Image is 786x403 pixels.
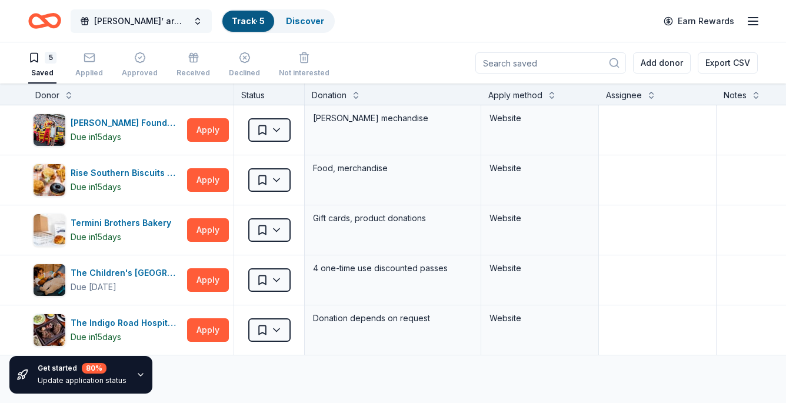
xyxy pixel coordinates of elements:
[33,214,182,247] button: Image for Termini Brothers BakeryTermini Brothers BakeryDue in15days
[33,164,182,196] button: Image for Rise Southern Biscuits & Righteous ChickenRise Southern Biscuits & Righteous ChickenDue...
[71,130,121,144] div: Due in 15 days
[488,88,542,102] div: Apply method
[724,88,747,102] div: Notes
[657,11,741,32] a: Earn Rewards
[489,161,590,175] div: Website
[221,9,335,33] button: Track· 5Discover
[489,111,590,125] div: Website
[75,47,103,84] button: Applied
[34,314,65,346] img: Image for The Indigo Road Hospitality Group
[71,9,212,33] button: [PERSON_NAME]’ army first fundraiser
[489,311,590,325] div: Website
[234,84,305,105] div: Status
[71,266,182,280] div: The Children's [GEOGRAPHIC_DATA]
[38,376,126,385] div: Update application status
[489,211,590,225] div: Website
[82,363,106,374] div: 80 %
[698,52,758,74] button: Export CSV
[312,160,474,176] div: Food, merchandise
[71,280,116,294] div: Due [DATE]
[71,316,182,330] div: The Indigo Road Hospitality Group
[28,7,61,35] a: Home
[606,88,642,102] div: Assignee
[312,310,474,327] div: Donation depends on request
[75,68,103,78] div: Applied
[71,330,121,344] div: Due in 15 days
[71,116,182,130] div: [PERSON_NAME] Foundation
[312,210,474,227] div: Gift cards, product donations
[633,52,691,74] button: Add donor
[229,47,260,84] button: Declined
[34,214,65,246] img: Image for Termini Brothers Bakery
[28,68,56,78] div: Saved
[34,114,65,146] img: Image for Joey Logano Foundation
[279,47,329,84] button: Not interested
[187,218,229,242] button: Apply
[35,88,59,102] div: Donor
[71,216,176,230] div: Termini Brothers Bakery
[71,166,182,180] div: Rise Southern Biscuits & Righteous Chicken
[122,47,158,84] button: Approved
[176,68,210,78] div: Received
[38,363,126,374] div: Get started
[475,52,626,74] input: Search saved
[33,314,182,347] button: Image for The Indigo Road Hospitality GroupThe Indigo Road Hospitality GroupDue in15days
[279,68,329,78] div: Not interested
[187,118,229,142] button: Apply
[489,261,590,275] div: Website
[122,68,158,78] div: Approved
[28,47,56,84] button: 5Saved
[33,264,182,297] button: Image for The Children's Museum of WilmingtonThe Children's [GEOGRAPHIC_DATA]Due [DATE]
[312,110,474,126] div: [PERSON_NAME] mechandise
[232,16,265,26] a: Track· 5
[45,52,56,64] div: 5
[187,168,229,192] button: Apply
[33,114,182,146] button: Image for Joey Logano Foundation[PERSON_NAME] FoundationDue in15days
[312,260,474,277] div: 4 one-time use discounted passes
[176,47,210,84] button: Received
[34,164,65,196] img: Image for Rise Southern Biscuits & Righteous Chicken
[71,230,121,244] div: Due in 15 days
[71,180,121,194] div: Due in 15 days
[94,14,188,28] span: [PERSON_NAME]’ army first fundraiser
[312,88,347,102] div: Donation
[34,264,65,296] img: Image for The Children's Museum of Wilmington
[229,68,260,78] div: Declined
[187,318,229,342] button: Apply
[286,16,324,26] a: Discover
[187,268,229,292] button: Apply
